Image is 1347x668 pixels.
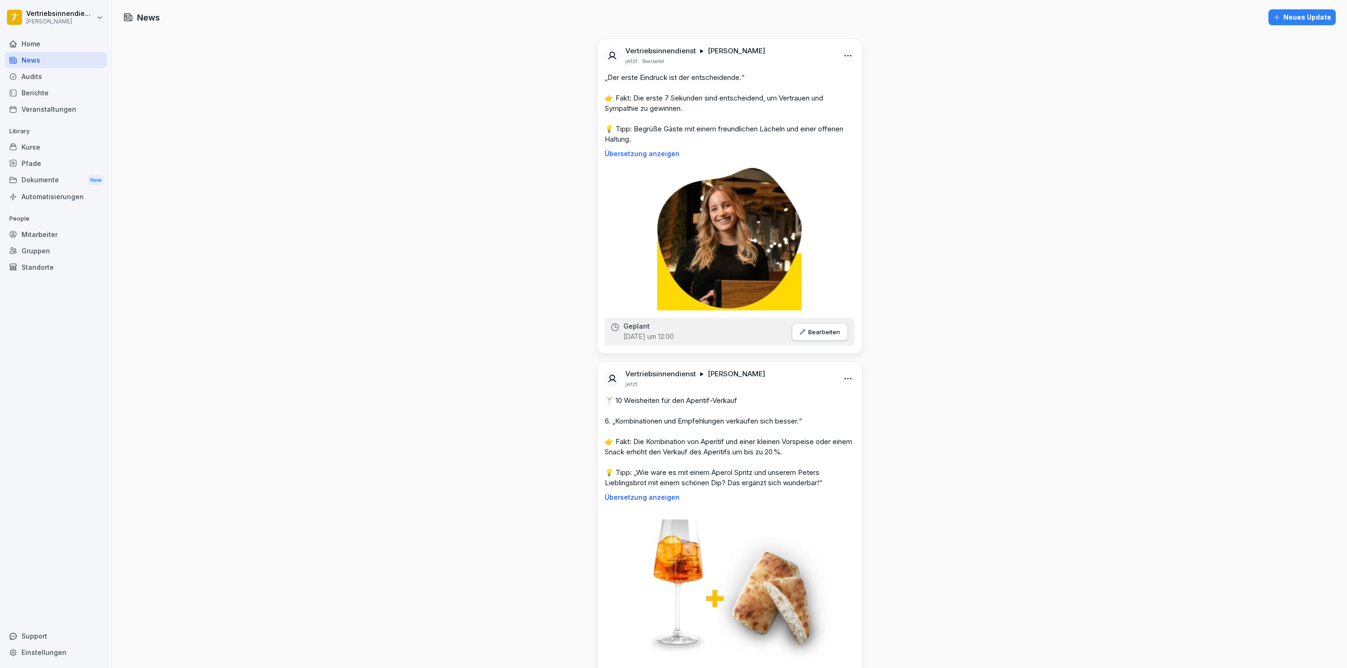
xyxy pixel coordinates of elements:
p: 🍸 10 Weisheiten für den Aperitif-Verkauf 6. „Kombinationen und Empfehlungen verkaufen sich besser... [605,395,855,488]
p: Vertriebsinnendienst [625,369,696,379]
a: Pfade [5,155,107,172]
p: Bearbeiten [808,328,840,336]
p: People [5,211,107,226]
img: xn9lv6qooybyqwwwbutzgd1f.png [615,509,844,666]
button: Neues Update [1268,9,1336,25]
button: Bearbeiten [792,323,848,341]
a: Gruppen [5,243,107,259]
a: Automatisierungen [5,188,107,205]
p: „Der erste Eindruck ist der entscheidende.“ 👉 Fakt: Die erste 7 Sekunden sind entscheidend, um Ve... [605,72,855,144]
a: Veranstaltungen [5,101,107,117]
p: Geplant [623,323,650,330]
p: jetzt [625,57,637,65]
p: Library [5,124,107,139]
div: New [88,175,104,186]
a: Kurse [5,139,107,155]
a: Einstellungen [5,644,107,661]
p: Übersetzung anzeigen [605,150,855,158]
p: Vertriebsinnendienst [625,46,696,56]
a: Berichte [5,85,107,101]
img: g2sav21xnkilg2851ekgkkp5.png [657,165,802,310]
p: Vertriebsinnendienst [26,10,94,18]
div: Neues Update [1273,12,1331,22]
a: DokumenteNew [5,172,107,189]
a: Standorte [5,259,107,275]
p: [PERSON_NAME] [708,46,765,56]
p: Bearbeitet [642,57,664,65]
p: Übersetzung anzeigen [605,494,855,501]
p: [DATE] um 12:00 [623,332,674,341]
p: [PERSON_NAME] [26,18,94,25]
div: Dokumente [5,172,107,189]
a: Home [5,36,107,52]
div: Support [5,628,107,644]
a: Mitarbeiter [5,226,107,243]
a: News [5,52,107,68]
p: jetzt [625,381,637,388]
a: Audits [5,68,107,85]
p: [PERSON_NAME] [708,369,765,379]
h1: News [137,11,160,24]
